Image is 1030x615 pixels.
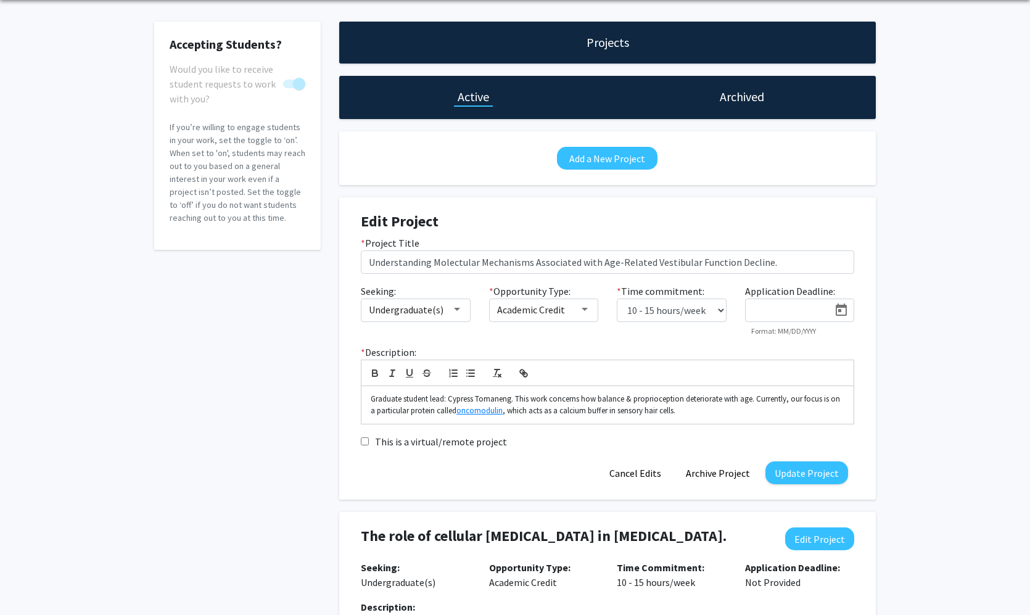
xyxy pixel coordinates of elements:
button: Open calendar [829,299,854,321]
label: Time commitment: [617,284,704,299]
p: Undergraduate(s) [361,560,471,590]
h1: Projects [587,34,629,51]
button: Edit Project [785,527,854,550]
span: Would you like to receive student requests to work with you? [170,62,278,106]
b: Seeking: [361,561,400,574]
span: Academic Credit [497,303,565,316]
p: Graduate student lead: Cypress Tomaneng. This work concerns how balance & proprioception deterior... [371,394,844,416]
h1: Archived [720,88,764,105]
button: Archive Project [677,461,759,484]
button: Cancel Edits [600,461,670,484]
iframe: Chat [9,559,52,606]
label: This is a virtual/remote project [375,434,507,449]
button: Update Project [765,461,848,484]
label: Description: [361,345,416,360]
mat-hint: Format: MM/DD/YYYY [751,327,816,336]
label: Seeking: [361,284,396,299]
button: Add a New Project [557,147,657,170]
b: Time Commitment: [617,561,704,574]
div: You cannot turn this off while you have active projects. [170,62,305,91]
label: Application Deadline: [745,284,835,299]
h2: Accepting Students? [170,37,305,52]
p: Academic Credit [489,560,599,590]
strong: Edit Project [361,212,439,231]
div: Description: [361,600,854,614]
b: Opportunity Type: [489,561,571,574]
label: Project Title [361,236,419,250]
a: oncomodulin [456,405,503,416]
span: Undergraduate(s) [369,303,443,316]
b: Application Deadline: [745,561,840,574]
h1: Active [458,88,489,105]
p: If you’re willing to engage students in your work, set the toggle to ‘on’. When set to 'on', stud... [170,121,305,225]
p: Not Provided [745,560,855,590]
p: 10 - 15 hours/week [617,560,727,590]
label: Opportunity Type: [489,284,571,299]
h4: The role of cellular [MEDICAL_DATA] in [MEDICAL_DATA]. [361,527,765,545]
